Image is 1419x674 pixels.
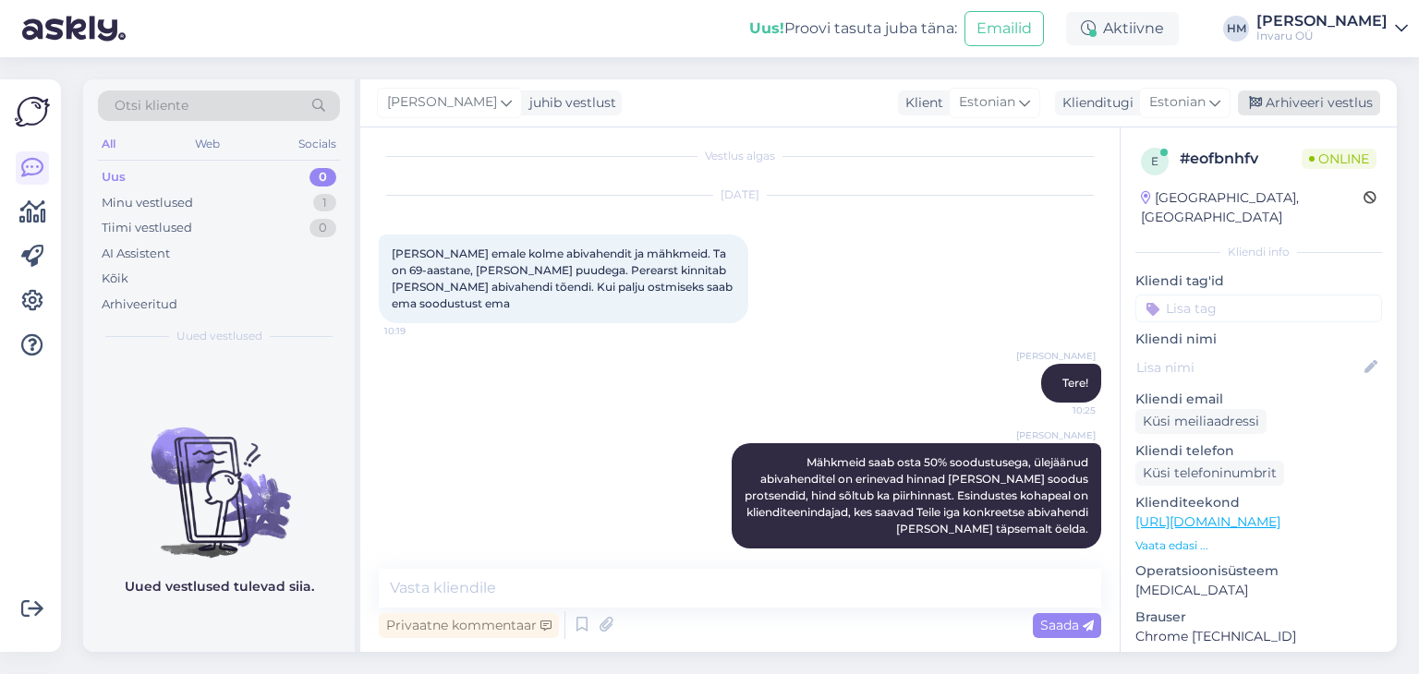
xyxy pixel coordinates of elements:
[1180,148,1302,170] div: # eofbnhfv
[749,19,784,37] b: Uus!
[102,219,192,237] div: Tiimi vestlused
[1135,513,1280,530] a: [URL][DOMAIN_NAME]
[191,132,224,156] div: Web
[1135,409,1267,434] div: Küsi meiliaadressi
[313,194,336,212] div: 1
[102,295,177,314] div: Arhiveeritud
[1256,29,1388,43] div: Invaru OÜ
[384,324,454,338] span: 10:19
[392,247,735,310] span: [PERSON_NAME] emale kolme abivahendit ja mähkmeid. Ta on 69-aastane, [PERSON_NAME] puudega. Perea...
[1141,188,1364,227] div: [GEOGRAPHIC_DATA], [GEOGRAPHIC_DATA]
[115,96,188,115] span: Otsi kliente
[1026,549,1096,563] span: 10:28
[102,194,193,212] div: Minu vestlused
[1135,493,1382,512] p: Klienditeekond
[1135,244,1382,260] div: Kliendi info
[83,394,355,560] img: No chats
[15,94,50,129] img: Askly Logo
[379,148,1101,164] div: Vestlus algas
[379,187,1101,203] div: [DATE]
[1135,271,1382,291] p: Kliendi tag'id
[1135,461,1284,486] div: Küsi telefoninumbrit
[1151,154,1158,168] span: e
[1066,12,1179,45] div: Aktiivne
[309,219,336,237] div: 0
[125,577,314,596] p: Uued vestlused tulevad siia.
[1256,14,1408,43] a: [PERSON_NAME]Invaru OÜ
[1135,441,1382,461] p: Kliendi telefon
[1135,330,1382,349] p: Kliendi nimi
[387,92,497,113] span: [PERSON_NAME]
[1135,390,1382,409] p: Kliendi email
[1136,357,1361,378] input: Lisa nimi
[1055,93,1134,113] div: Klienditugi
[102,245,170,263] div: AI Assistent
[1238,90,1380,115] div: Arhiveeri vestlus
[1016,428,1096,442] span: [PERSON_NAME]
[295,132,340,156] div: Socials
[522,93,616,113] div: juhib vestlust
[98,132,119,156] div: All
[1062,376,1088,390] span: Tere!
[1223,16,1249,42] div: HM
[1256,14,1388,29] div: [PERSON_NAME]
[959,92,1015,113] span: Estonian
[1135,537,1382,554] p: Vaata edasi ...
[1135,561,1382,581] p: Operatsioonisüsteem
[1135,581,1382,600] p: [MEDICAL_DATA]
[964,11,1044,46] button: Emailid
[309,168,336,187] div: 0
[749,18,957,40] div: Proovi tasuta juba täna:
[745,455,1091,536] span: Mähkmeid saab osta 50% soodustusega, ülejäänud abivahenditel on erinevad hinnad [PERSON_NAME] soo...
[379,613,559,638] div: Privaatne kommentaar
[176,328,262,344] span: Uued vestlused
[102,270,128,288] div: Kõik
[1040,617,1094,633] span: Saada
[1135,627,1382,646] p: Chrome [TECHNICAL_ID]
[1149,92,1206,113] span: Estonian
[1016,349,1096,363] span: [PERSON_NAME]
[898,93,943,113] div: Klient
[1135,608,1382,627] p: Brauser
[1026,403,1096,417] span: 10:25
[102,168,126,187] div: Uus
[1135,295,1382,322] input: Lisa tag
[1302,149,1377,169] span: Online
